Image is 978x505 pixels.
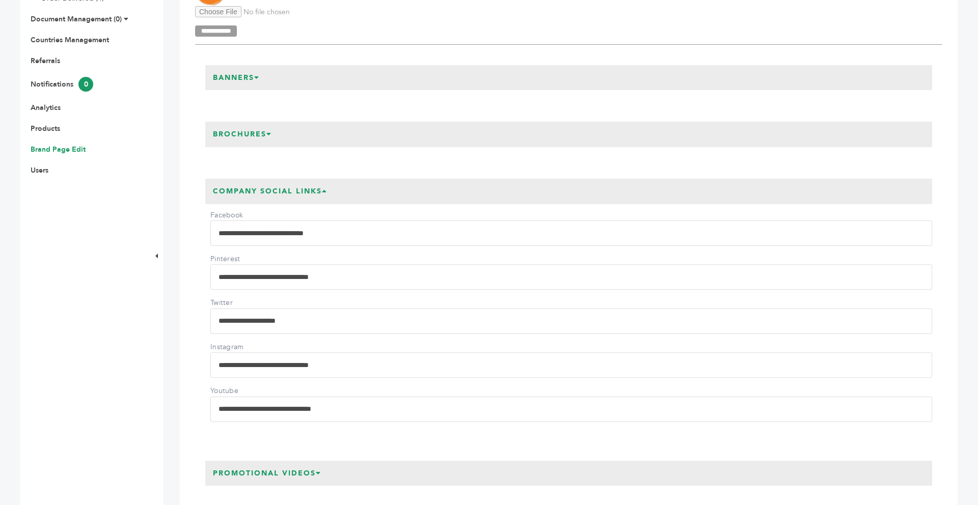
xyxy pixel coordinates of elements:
label: Pinterest [210,254,282,264]
a: Countries Management [31,35,109,45]
h3: Company Social Links [205,179,335,204]
label: Youtube [210,386,282,396]
label: Twitter [210,298,282,308]
a: Notifications0 [31,79,93,89]
label: Facebook [210,210,282,220]
h3: Brochures [205,122,280,147]
h3: Promotional Videos [205,461,329,486]
h3: Banners [205,65,267,91]
a: Document Management (0) [31,14,122,24]
a: Analytics [31,103,61,113]
span: 0 [78,77,93,92]
label: Instagram [210,342,282,352]
a: Products [31,124,60,133]
a: Referrals [31,56,60,66]
a: Users [31,165,48,175]
a: Brand Page Edit [31,145,86,154]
